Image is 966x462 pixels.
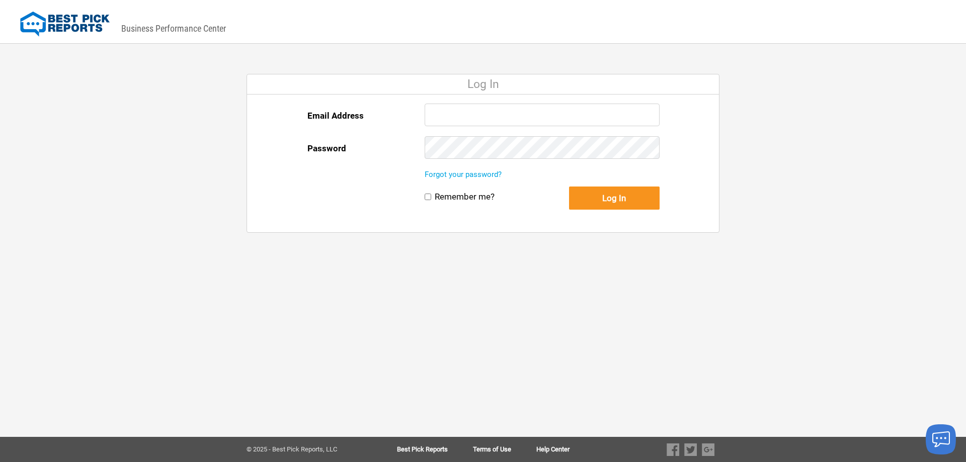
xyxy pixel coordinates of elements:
label: Password [307,136,346,160]
a: Terms of Use [473,446,536,453]
img: Best Pick Reports Logo [20,12,110,37]
a: Help Center [536,446,570,453]
label: Remember me? [435,192,495,202]
div: Log In [247,74,719,95]
label: Email Address [307,104,364,128]
button: Launch chat [926,424,956,454]
a: Best Pick Reports [397,446,473,453]
a: Forgot your password? [425,170,502,179]
button: Log In [569,187,660,210]
div: © 2025 - Best Pick Reports, LLC [247,446,365,453]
